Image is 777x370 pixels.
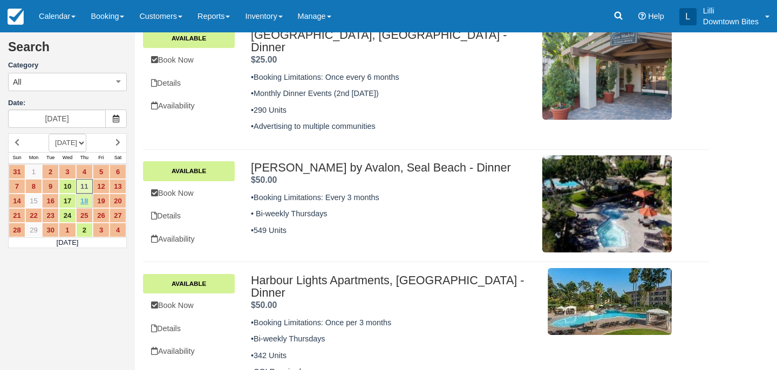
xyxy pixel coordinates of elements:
label: Category [8,60,127,71]
img: M205-1 [542,23,672,120]
a: Book Now [143,182,235,204]
a: 16 [42,194,59,208]
p: •549 Units [251,225,531,236]
a: Book Now [143,49,235,71]
a: 23 [42,208,59,223]
th: Fri [93,152,110,164]
a: 10 [59,179,76,194]
a: 17 [59,194,76,208]
i: Help [638,12,646,20]
p: • Bi-weekly Thursdays [251,208,531,220]
a: 19 [93,194,110,208]
th: Sun [9,152,25,164]
img: checkfront-main-nav-mini-logo.png [8,9,24,25]
p: •Bi-weekly Thursdays [251,333,531,345]
a: Details [143,318,235,340]
a: 7 [9,179,25,194]
a: 11 [76,179,93,194]
a: Available [143,29,235,48]
a: 5 [93,165,110,179]
p: •Booking Limitations: Once every 6 months [251,72,531,83]
h2: [GEOGRAPHIC_DATA], [GEOGRAPHIC_DATA] - Dinner [251,29,531,54]
label: Date: [8,98,127,108]
a: 18 [76,194,93,208]
span: $50.00 [251,300,277,310]
a: 3 [59,165,76,179]
span: All [13,77,22,87]
a: 4 [110,223,126,237]
a: 24 [59,208,76,223]
a: 14 [9,194,25,208]
a: 29 [25,223,42,237]
a: 21 [9,208,25,223]
p: •Booking Limitations: Every 3 months [251,192,531,203]
img: M51-1 [548,268,672,335]
a: 28 [9,223,25,237]
a: 6 [110,165,126,179]
p: •290 Units [251,105,531,116]
a: Details [143,72,235,94]
a: 31 [9,165,25,179]
a: Available [143,161,235,181]
th: Thu [76,152,93,164]
p: •342 Units [251,350,531,361]
span: $50.00 [251,175,277,184]
div: L [679,8,697,25]
span: Help [648,12,664,20]
p: •Monthly Dinner Events (2nd [DATE]) [251,88,531,99]
a: 2 [76,223,93,237]
a: 2 [42,165,59,179]
a: Book Now [143,294,235,317]
p: •Advertising to multiple communities [251,121,531,132]
h2: [PERSON_NAME] by Avalon, Seal Beach - Dinner [251,161,531,174]
a: 12 [93,179,110,194]
a: 1 [59,223,76,237]
th: Sat [110,152,126,164]
a: 25 [76,208,93,223]
a: Details [143,205,235,227]
a: 27 [110,208,126,223]
a: 3 [93,223,110,237]
strong: Price: $25 [251,55,277,64]
a: 4 [76,165,93,179]
a: 9 [42,179,59,194]
a: 30 [42,223,59,237]
img: M22-3 [542,155,672,252]
a: 22 [25,208,42,223]
a: Available [143,274,235,293]
strong: Price: $50 [251,300,277,310]
a: 1 [25,165,42,179]
a: Availability [143,228,235,250]
span: $25.00 [251,55,277,64]
p: Downtown Bites [703,16,759,27]
a: 15 [25,194,42,208]
a: Availability [143,340,235,362]
strong: Price: $50 [251,175,277,184]
th: Wed [59,152,76,164]
p: Lilli [703,5,759,16]
h2: Search [8,40,127,60]
th: Tue [42,152,59,164]
a: 13 [110,179,126,194]
a: 26 [93,208,110,223]
button: All [8,73,127,91]
a: Availability [143,95,235,117]
p: •Booking Limitations: Once per 3 months [251,317,531,328]
a: 20 [110,194,126,208]
h2: Harbour Lights Apartments, [GEOGRAPHIC_DATA] - Dinner [251,274,531,300]
td: [DATE] [9,237,127,248]
a: 8 [25,179,42,194]
th: Mon [25,152,42,164]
